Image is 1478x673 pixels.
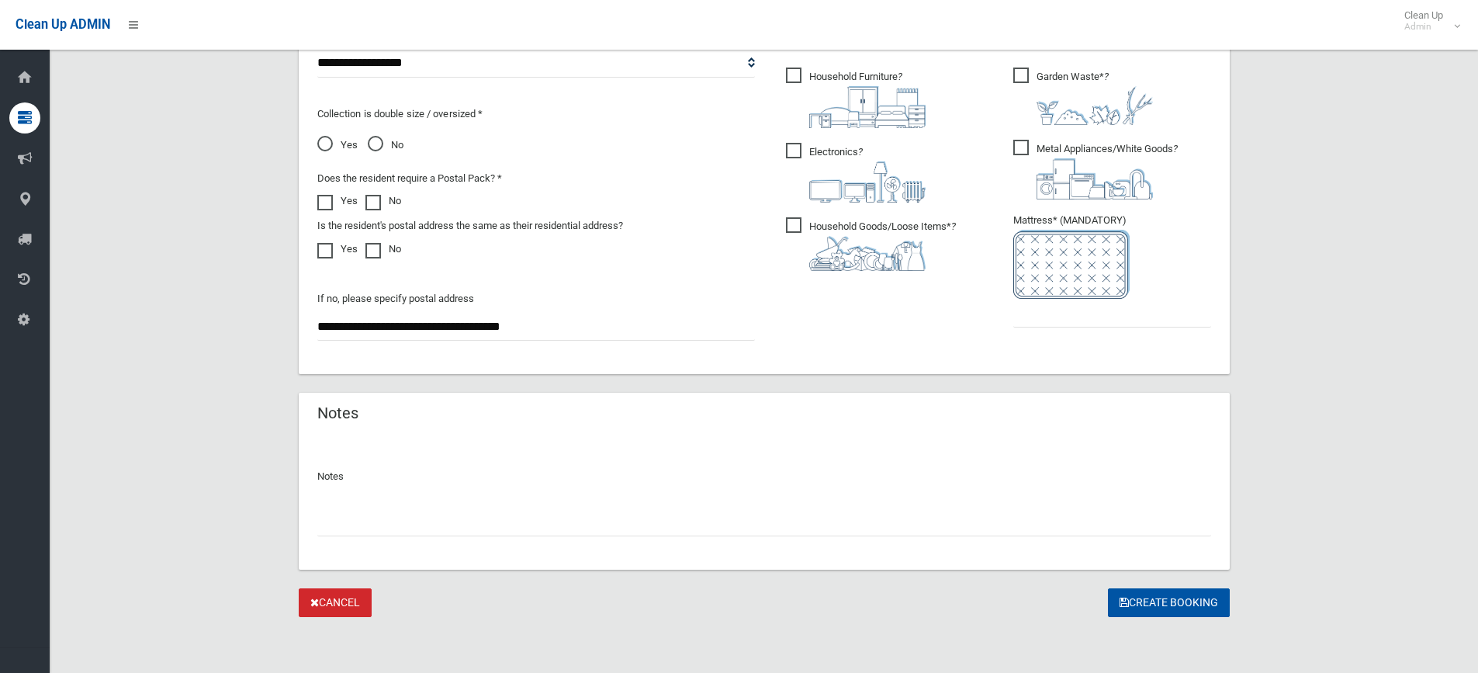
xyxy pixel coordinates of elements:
[317,169,502,188] label: Does the resident require a Postal Pack? *
[1013,68,1153,125] span: Garden Waste*
[16,17,110,32] span: Clean Up ADMIN
[1037,71,1153,125] i: ?
[1037,86,1153,125] img: 4fd8a5c772b2c999c83690221e5242e0.png
[1037,158,1153,199] img: 36c1b0289cb1767239cdd3de9e694f19.png
[786,68,926,128] span: Household Furniture
[1108,588,1230,617] button: Create Booking
[299,398,377,428] header: Notes
[317,467,1211,486] p: Notes
[317,136,358,154] span: Yes
[1013,214,1211,299] span: Mattress* (MANDATORY)
[1013,230,1130,299] img: e7408bece873d2c1783593a074e5cb2f.png
[1404,21,1443,33] small: Admin
[786,143,926,203] span: Electronics
[317,105,755,123] p: Collection is double size / oversized *
[317,290,474,308] label: If no, please specify postal address
[299,588,372,617] a: Cancel
[1013,140,1178,199] span: Metal Appliances/White Goods
[368,136,403,154] span: No
[317,217,623,235] label: Is the resident's postal address the same as their residential address?
[317,192,358,210] label: Yes
[809,161,926,203] img: 394712a680b73dbc3d2a6a3a7ffe5a07.png
[809,86,926,128] img: aa9efdbe659d29b613fca23ba79d85cb.png
[1397,9,1459,33] span: Clean Up
[809,71,926,128] i: ?
[365,240,401,258] label: No
[317,240,358,258] label: Yes
[365,192,401,210] label: No
[809,220,956,271] i: ?
[809,146,926,203] i: ?
[1037,143,1178,199] i: ?
[809,236,926,271] img: b13cc3517677393f34c0a387616ef184.png
[786,217,956,271] span: Household Goods/Loose Items*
